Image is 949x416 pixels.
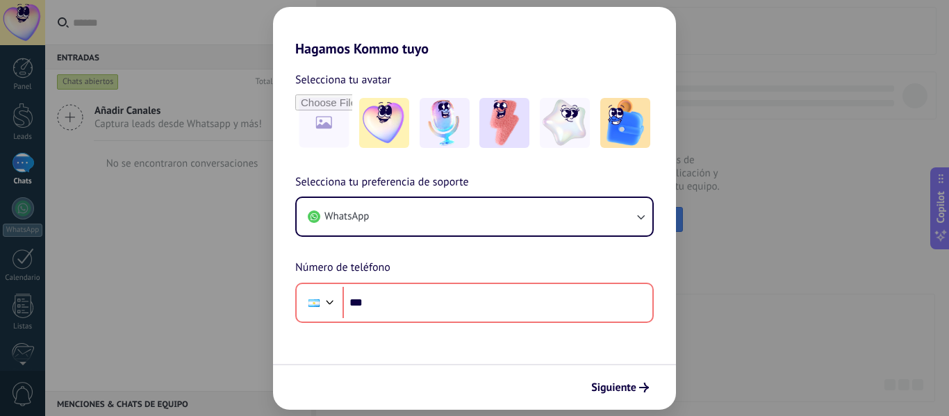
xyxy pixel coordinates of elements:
[295,174,469,192] span: Selecciona tu preferencia de soporte
[324,210,369,224] span: WhatsApp
[295,259,390,277] span: Número de teléfono
[600,98,650,148] img: -5.jpeg
[297,198,652,235] button: WhatsApp
[420,98,470,148] img: -2.jpeg
[273,7,676,57] h2: Hagamos Kommo tuyo
[301,288,327,317] div: Argentina: + 54
[359,98,409,148] img: -1.jpeg
[540,98,590,148] img: -4.jpeg
[585,376,655,399] button: Siguiente
[591,383,636,392] span: Siguiente
[479,98,529,148] img: -3.jpeg
[295,71,391,89] span: Selecciona tu avatar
